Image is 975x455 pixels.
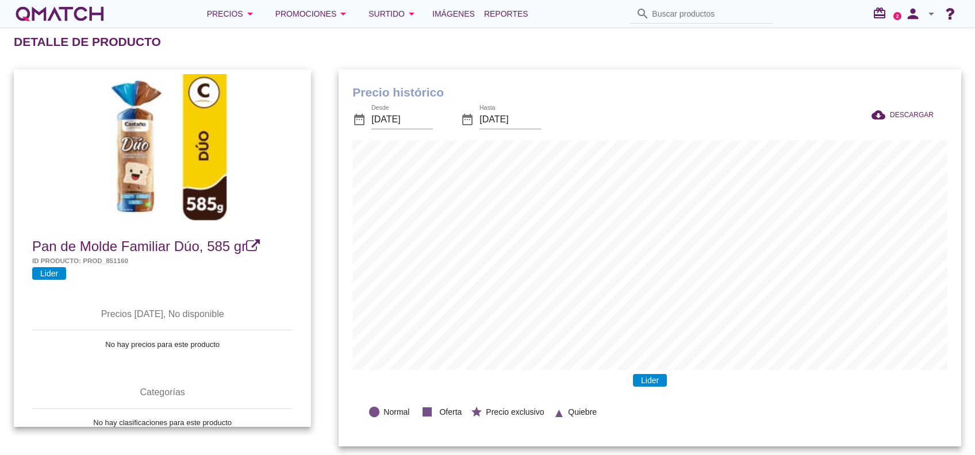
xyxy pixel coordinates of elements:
span: Imágenes [432,7,475,21]
i: star [470,406,483,418]
i: cloud_download [872,108,890,122]
div: Precios [207,7,257,21]
button: Surtido [359,2,428,25]
td: No hay precios para este producto [32,330,293,358]
h2: Detalle de producto [14,33,161,51]
i: date_range [460,113,474,126]
i: date_range [352,113,366,126]
span: Quiebre [568,406,597,418]
input: Desde [371,110,433,129]
button: Promociones [266,2,360,25]
text: 2 [896,13,899,18]
input: Buscar productos [652,5,767,23]
a: Reportes [479,2,533,25]
span: Lider [32,267,66,280]
i: arrow_drop_down [336,7,350,21]
div: Surtido [368,7,419,21]
span: Pan de Molde Familiar Dúo, 585 gr [32,238,246,254]
button: Precios [198,2,266,25]
th: Categorías [32,376,293,408]
i: stop [418,403,436,421]
i: arrow_drop_down [243,7,257,21]
i: ▲ [553,404,566,417]
span: DESCARGAR [890,110,934,120]
a: Imágenes [428,2,479,25]
i: lens [368,406,381,418]
h5: Id producto: PROD_851160 [32,256,293,265]
span: Oferta [439,406,462,418]
span: Normal [383,406,409,418]
span: Reportes [484,7,528,21]
i: redeem [873,6,891,20]
span: Lider [633,374,667,387]
i: person [901,6,924,22]
i: search [636,7,650,21]
h1: Precio histórico [352,83,947,102]
span: Precio exclusivo [486,406,544,418]
div: Promociones [275,7,351,21]
td: No hay clasificaciones para este producto [32,409,293,437]
button: DESCARGAR [862,105,943,125]
input: Hasta [479,110,541,129]
i: arrow_drop_down [405,7,419,21]
th: Precios [DATE], No disponible [32,298,293,330]
a: 2 [893,12,901,20]
a: white-qmatch-logo [14,2,106,25]
i: arrow_drop_down [924,7,938,21]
